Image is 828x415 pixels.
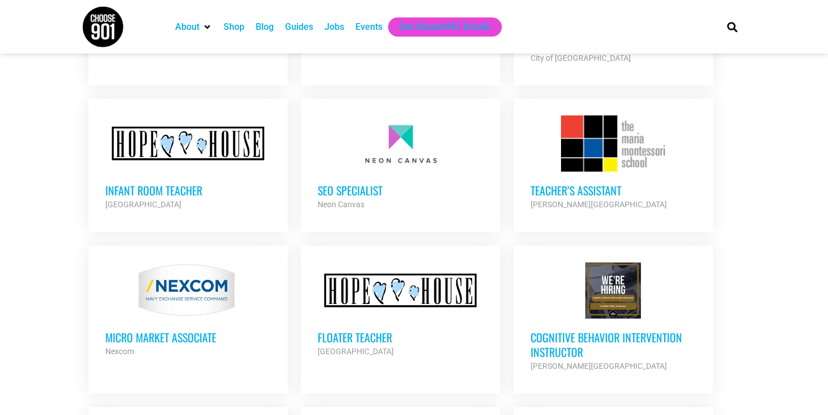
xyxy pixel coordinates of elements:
h3: SEO Specialist [318,183,483,198]
h3: Micro Market Associate [105,330,271,345]
a: SEO Specialist Neon Canvas [301,99,500,228]
nav: Main nav [170,17,708,37]
h3: Teacher’s Assistant [531,183,696,198]
h3: Infant Room Teacher [105,183,271,198]
a: Events [355,20,382,34]
a: Blog [256,20,274,34]
a: Guides [285,20,313,34]
div: Search [723,17,742,36]
h3: Cognitive Behavior Intervention Instructor [531,330,696,359]
strong: City of [GEOGRAPHIC_DATA] [531,53,631,63]
a: Cognitive Behavior Intervention Instructor [PERSON_NAME][GEOGRAPHIC_DATA] [514,246,713,390]
strong: [PERSON_NAME][GEOGRAPHIC_DATA] [531,362,667,371]
strong: Nexcom [105,347,134,356]
a: Micro Market Associate Nexcom [88,246,288,375]
a: About [175,20,199,34]
a: Shop [224,20,244,34]
strong: Neon Canvas [318,200,364,209]
a: Floater Teacher [GEOGRAPHIC_DATA] [301,246,500,375]
div: About [170,17,218,37]
strong: [GEOGRAPHIC_DATA] [105,200,181,209]
a: Jobs [324,20,344,34]
strong: [PERSON_NAME][GEOGRAPHIC_DATA] [531,200,667,209]
a: Get Choose901 Emails [399,20,491,34]
a: Teacher’s Assistant [PERSON_NAME][GEOGRAPHIC_DATA] [514,99,713,228]
a: Infant Room Teacher [GEOGRAPHIC_DATA] [88,99,288,228]
h3: Floater Teacher [318,330,483,345]
strong: [GEOGRAPHIC_DATA] [318,347,394,356]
